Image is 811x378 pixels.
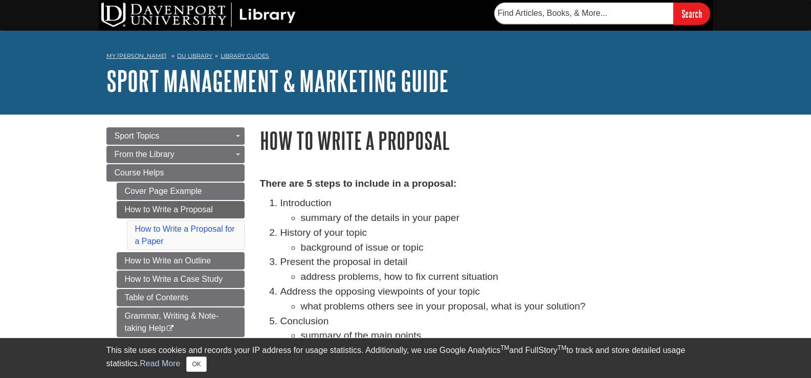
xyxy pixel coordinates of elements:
li: what problems others see in your proposal, what is your solution? [301,299,705,314]
sup: TM [558,344,566,351]
a: How to Write an Outline [117,252,245,270]
a: Read More [140,359,180,368]
button: Close [186,357,206,372]
a: Sport Management & Marketing Guide [106,65,449,97]
li: summary of the main points [301,328,705,343]
input: Search [673,3,710,25]
li: Address the opposing viewpoints of your topic [280,284,705,314]
span: Sport Topics [115,131,160,140]
img: DU Library [101,3,296,27]
a: How to Write a Case Study [117,271,245,288]
a: My [PERSON_NAME] [106,52,167,60]
li: History of your topic [280,226,705,255]
input: Find Articles, Books, & More... [494,3,673,24]
span: From the Library [115,150,174,159]
a: Cover Page Example [117,183,245,200]
a: DU Library [177,52,212,59]
li: Conclusion [280,314,705,344]
h1: How to Write a Proposal [260,127,705,153]
a: From the Library [106,146,245,163]
sup: TM [500,344,509,351]
a: Grammar, Writing & Note-taking Help [117,307,245,337]
i: This link opens in a new window [166,325,174,332]
a: Table of Contents [117,289,245,306]
a: Library Guides [221,52,269,59]
strong: There are 5 steps to include in a proposal: [260,178,457,189]
li: background of issue or topic [301,240,705,255]
li: address problems, how to fix current situation [301,270,705,284]
nav: breadcrumb [106,49,705,65]
li: Present the proposal in detail [280,255,705,284]
a: How to Write a Proposal [117,201,245,218]
span: Course Helps [115,168,164,177]
a: Sport Topics [106,127,245,145]
li: Introduction [280,196,705,226]
a: How to Write a Proposal for a Paper [135,225,235,246]
form: Searches DU Library's articles, books, and more [494,3,710,25]
div: This site uses cookies and records your IP address for usage statistics. Additionally, we use Goo... [106,344,705,372]
li: summary of the details in your paper [301,211,705,226]
a: Course Helps [106,164,245,182]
